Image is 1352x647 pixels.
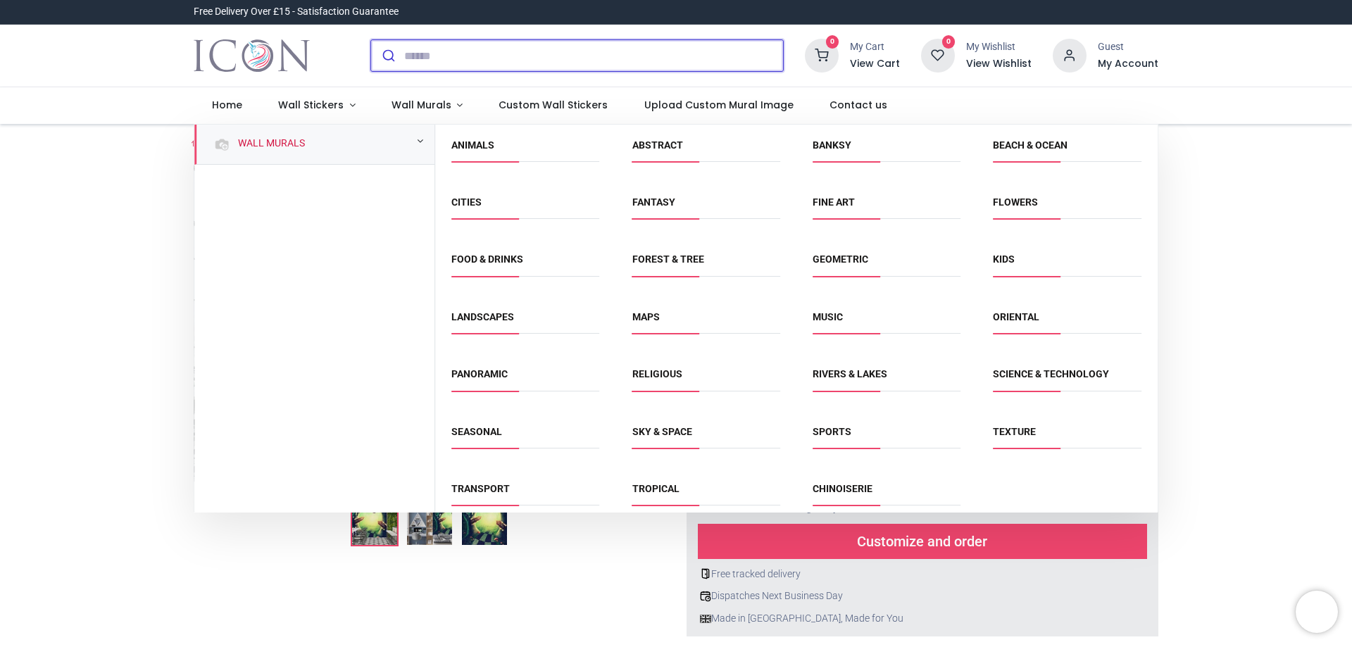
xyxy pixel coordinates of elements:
span: Flowers [993,196,1141,219]
span: Upload Custom Mural Image [644,98,794,112]
a: Maps [632,311,660,322]
img: uk [700,613,711,624]
span: Maps [632,310,780,334]
span: Fantasy [632,196,780,219]
a: Cities [451,196,482,208]
span: Kids [993,253,1141,276]
div: Made in [GEOGRAPHIC_DATA], Made for You [698,612,1147,626]
iframe: Brevo live chat [1296,591,1338,633]
span: Wall Stickers [278,98,344,112]
a: Oriental [993,311,1039,322]
span: Geometric [813,253,960,276]
span: Wall Murals [392,98,451,112]
a: Wall Murals [232,137,305,151]
img: WS-50272-03 [462,500,507,545]
a: Sky & Space [632,426,692,437]
a: View Wishlist [966,57,1032,71]
span: Forest & Tree [632,253,780,276]
span: Landscapes [451,310,599,334]
div: Guest [1098,40,1158,54]
span: Science & Technology [993,368,1141,391]
span: Beach & Ocean [993,139,1141,162]
a: Fine Art [813,196,855,208]
span: Texture [993,425,1141,448]
a: Kids [993,253,1015,265]
a: Seasonal [451,426,502,437]
a: Rivers & Lakes [813,368,887,379]
a: Banksy [813,139,851,151]
a: Fantasy [632,196,675,208]
a: Beach & Ocean [993,139,1068,151]
span: Abstract [632,139,780,162]
span: Home [212,98,242,112]
a: Chinoiserie [813,483,872,494]
a: 0 [805,49,839,61]
div: Dispatches Next Business Day [698,589,1147,603]
span: Cities [451,196,599,219]
a: Wall Stickers [260,87,373,124]
span: Oriental [993,310,1141,334]
a: Abstract [632,139,683,151]
button: Submit [371,40,404,71]
span: Chinoiserie [813,482,960,505]
span: Music [813,310,960,334]
a: Food & Drinks [451,253,523,265]
span: Contact us [830,98,887,112]
span: Sky & Space [632,425,780,448]
a: Wall Murals [373,87,481,124]
a: View Cart [850,57,900,71]
span: Transport [451,482,599,505]
span: Tropical [632,482,780,505]
span: Animals [451,139,599,162]
iframe: Customer reviews powered by Trustpilot [863,5,1158,19]
span: Fine Art [813,196,960,219]
a: Logo of Icon Wall Stickers [194,36,310,75]
a: Sports [813,426,851,437]
span: Panoramic [451,368,599,391]
div: Free Delivery Over £15 - Satisfaction Guarantee [194,5,399,19]
sup: 0 [942,35,956,49]
img: WS-50272-02 [407,500,452,545]
a: Texture [993,426,1036,437]
a: 0 [921,49,955,61]
span: Banksy [813,139,960,162]
img: Icon Wall Stickers [194,36,310,75]
sup: 0 [826,35,839,49]
a: Flowers [993,196,1038,208]
span: Seasonal [451,425,599,448]
a: Science & Technology [993,368,1109,379]
div: My Cart [850,40,900,54]
a: Music [813,311,843,322]
a: Panoramic [451,368,508,379]
div: My Wishlist [966,40,1032,54]
a: Tropical [632,483,680,494]
img: To The Enchanted Wood Alice In Wonderland Wall Mural Wallpaper [352,500,397,545]
img: Wall Murals [213,136,230,153]
a: Forest & Tree [632,253,704,265]
span: Sports [813,425,960,448]
a: Landscapes [451,311,514,322]
div: Customize and order [698,524,1147,559]
span: Religious [632,368,780,391]
span: Custom Wall Stickers [499,98,608,112]
a: Transport [451,483,510,494]
span: Rivers & Lakes [813,368,960,391]
a: Geometric [813,253,868,265]
div: Free tracked delivery [698,567,1147,582]
span: Food & Drinks [451,253,599,276]
a: Animals [451,139,494,151]
a: Religious [632,368,682,379]
a: My Account [1098,57,1158,71]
